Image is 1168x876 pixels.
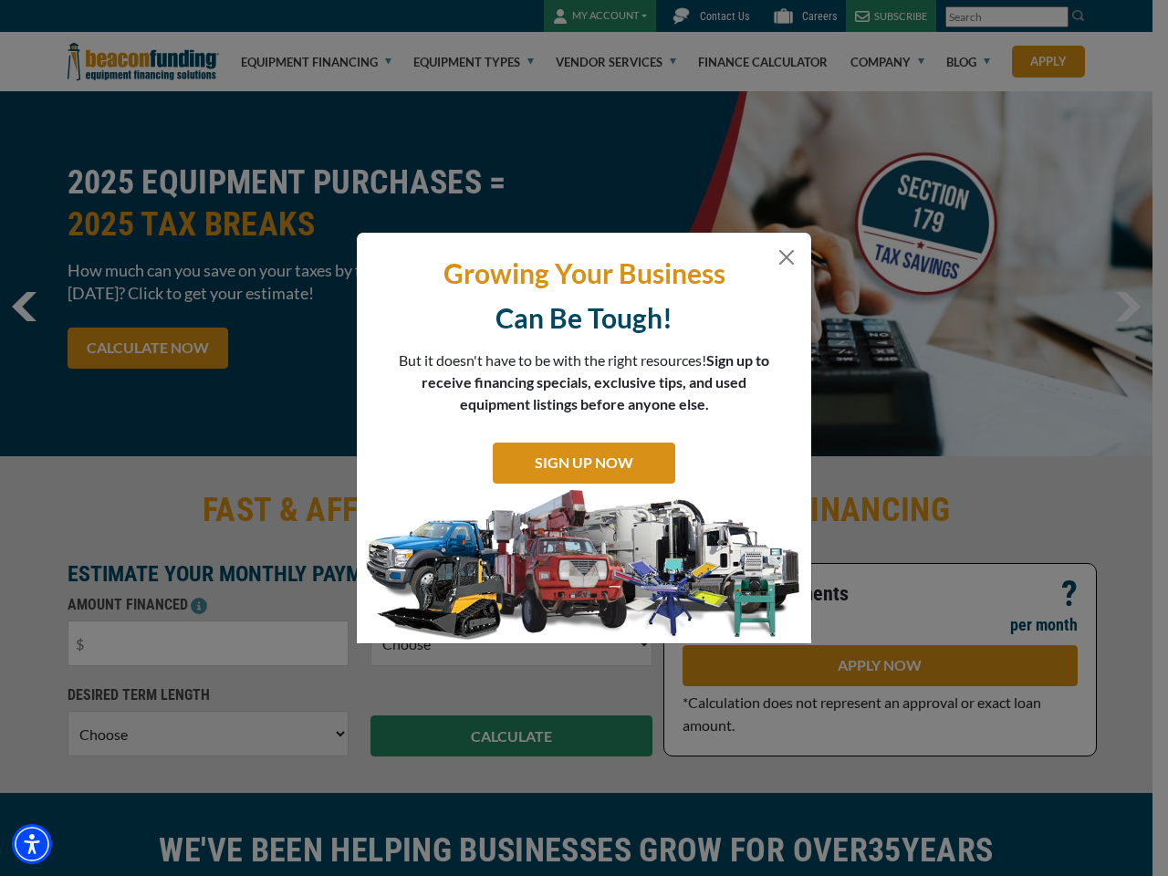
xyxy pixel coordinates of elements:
img: subscribe-modal.jpg [357,488,811,643]
span: Sign up to receive financing specials, exclusive tips, and used equipment listings before anyone ... [422,351,769,412]
p: But it doesn't have to be with the right resources! [398,349,770,415]
a: SIGN UP NOW [493,443,675,484]
button: Close [776,246,798,268]
p: Growing Your Business [370,255,798,291]
div: Accessibility Menu [12,824,52,864]
p: Can Be Tough! [370,300,798,336]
